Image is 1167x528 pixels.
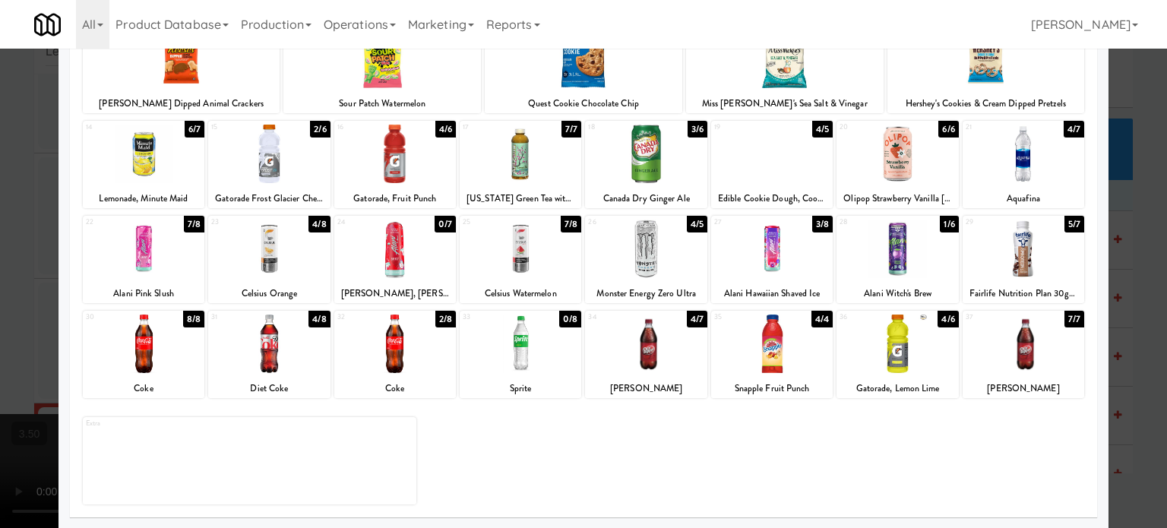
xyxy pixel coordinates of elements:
div: 8/8 [183,311,204,327]
div: 37 [966,311,1023,324]
div: Snapple Fruit Punch [711,379,833,398]
div: Quest Cookie Chocolate Chip [487,94,680,113]
div: 164/6Gatorade, Fruit Punch [334,121,456,208]
div: 364/6Gatorade, Lemon Lime [837,311,958,398]
div: 6/6 [938,121,958,138]
div: Coke [337,379,454,398]
div: Celsius Orange [210,284,327,303]
div: Alani Witch's Brew [839,284,956,303]
div: 27 [714,216,772,229]
div: 234/8Celsius Orange [208,216,330,303]
div: 19 [714,121,772,134]
div: 4/6 [938,311,958,327]
div: Monster Energy Zero Ultra [587,284,704,303]
div: 152/6Gatorade Frost Glacier Cherry [208,121,330,208]
div: 214/7Aquafina [963,121,1084,208]
div: 1/6 [940,216,958,232]
div: 32 [337,311,395,324]
div: Celsius Orange [208,284,330,303]
div: Gatorade, Fruit Punch [334,189,456,208]
div: 134/7Hershey's Cookies & Cream Dipped Pretzels [887,26,1085,113]
div: 2/8 [435,311,456,327]
div: 106/9Sour Patch Watermelon [283,26,481,113]
div: 177/7[US_STATE] Green Tea with [MEDICAL_DATA] and Honey [460,121,581,208]
div: Canada Dry Ginger Ale [587,189,704,208]
div: 36 [840,311,897,324]
div: Edible Cookie Dough, Cookies & Cream [713,189,830,208]
div: 17 [463,121,520,134]
div: [PERSON_NAME] [963,379,1084,398]
div: 18 [588,121,646,134]
div: Coke [83,379,204,398]
div: [PERSON_NAME], [PERSON_NAME] [334,284,456,303]
div: Sprite [460,379,581,398]
div: Hershey's Cookies & Cream Dipped Pretzels [887,94,1085,113]
div: 0/7 [435,216,456,232]
div: 3/6 [688,121,707,138]
div: 4/4 [811,311,833,327]
div: 7/8 [561,216,581,232]
div: Sour Patch Watermelon [283,94,481,113]
div: Fairlife Nutrition Plan 30g Protein Shake, Chocolate [963,284,1084,303]
img: Micromart [34,11,61,38]
div: Diet Coke [210,379,327,398]
div: 344/7[PERSON_NAME] [585,311,707,398]
div: Celsius Watermelon [460,284,581,303]
div: Miss [PERSON_NAME]'s Sea Salt & Vinegar [686,94,884,113]
div: 25 [463,216,520,229]
div: 4/7 [687,311,707,327]
div: Hershey's Cookies & Cream Dipped Pretzels [890,94,1083,113]
div: Extra [83,417,416,504]
div: Olipop Strawberry Vanilla [MEDICAL_DATA] Soda [837,189,958,208]
div: 281/6Alani Witch's Brew [837,216,958,303]
div: [PERSON_NAME] [587,379,704,398]
div: 5/7 [1064,216,1084,232]
div: Canada Dry Ginger Ale [585,189,707,208]
div: 257/8Celsius Watermelon [460,216,581,303]
div: Alani Pink Slush [83,284,204,303]
div: 28 [840,216,897,229]
div: Aquafina [963,189,1084,208]
div: Snapple Fruit Punch [713,379,830,398]
div: Quest Cookie Chocolate Chip [485,94,682,113]
div: Gatorade, Lemon Lime [839,379,956,398]
div: 2/6 [310,121,330,138]
div: 322/8Coke [334,311,456,398]
div: 4/5 [687,216,707,232]
div: 26 [588,216,646,229]
div: 1115/16Quest Cookie Chocolate Chip [485,26,682,113]
div: [PERSON_NAME] [585,379,707,398]
div: 7/7 [561,121,581,138]
div: Sour Patch Watermelon [286,94,479,113]
div: 330/8Sprite [460,311,581,398]
div: Alani Hawaiian Shaved Ice [713,284,830,303]
div: [PERSON_NAME] [965,379,1082,398]
div: 295/7Fairlife Nutrition Plan 30g Protein Shake, Chocolate [963,216,1084,303]
div: Alani Pink Slush [85,284,202,303]
div: 29 [966,216,1023,229]
div: Extra [86,417,250,430]
div: 93/7[PERSON_NAME] Dipped Animal Crackers [83,26,280,113]
div: Coke [334,379,456,398]
div: 240/7[PERSON_NAME], [PERSON_NAME] [334,216,456,303]
div: [US_STATE] Green Tea with [MEDICAL_DATA] and Honey [462,189,579,208]
div: 15 [211,121,269,134]
div: [US_STATE] Green Tea with [MEDICAL_DATA] and Honey [460,189,581,208]
div: 377/7[PERSON_NAME] [963,311,1084,398]
div: Lemonade, Minute Maid [83,189,204,208]
div: 314/8Diet Coke [208,311,330,398]
div: Lemonade, Minute Maid [85,189,202,208]
div: 7/8 [184,216,204,232]
div: Sprite [462,379,579,398]
div: 30 [86,311,144,324]
div: 121/3Miss [PERSON_NAME]'s Sea Salt & Vinegar [686,26,884,113]
div: 4/5 [812,121,833,138]
div: 273/8Alani Hawaiian Shaved Ice [711,216,833,303]
div: 4/8 [308,216,330,232]
div: Miss [PERSON_NAME]'s Sea Salt & Vinegar [688,94,881,113]
div: 0/8 [559,311,581,327]
div: 4/7 [1064,121,1084,138]
div: Gatorade, Fruit Punch [337,189,454,208]
div: 35 [714,311,772,324]
div: 20 [840,121,897,134]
